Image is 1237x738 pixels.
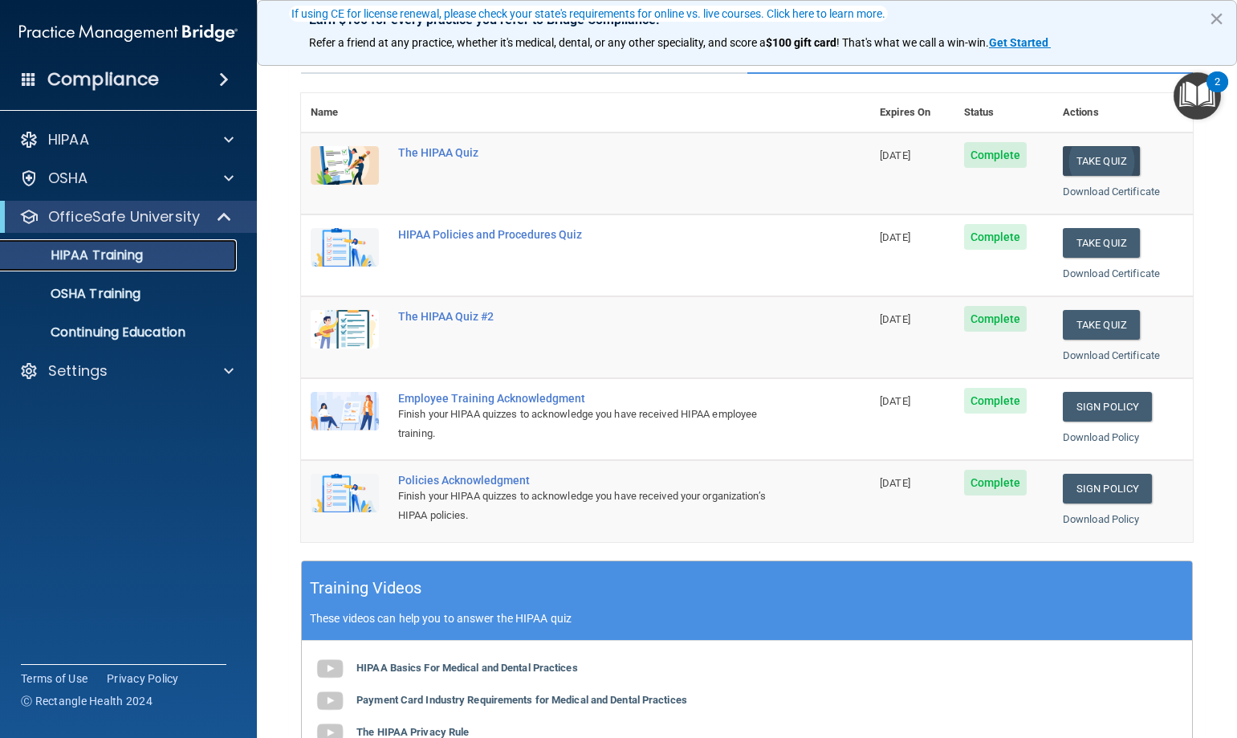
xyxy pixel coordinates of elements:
[989,36,1051,49] a: Get Started
[289,6,888,22] button: If using CE for license renewal, please check your state's requirements for online vs. live cours...
[954,93,1053,133] th: Status
[959,624,1218,688] iframe: Drift Widget Chat Controller
[47,68,159,91] h4: Compliance
[880,231,910,243] span: [DATE]
[310,612,1184,625] p: These videos can help you to answer the HIPAA quiz
[19,361,234,381] a: Settings
[964,388,1027,414] span: Complete
[1063,267,1160,279] a: Download Certificate
[21,693,153,709] span: Ⓒ Rectangle Health 2024
[310,574,422,602] h5: Training Videos
[964,306,1027,332] span: Complete
[1063,474,1152,504] a: Sign Policy
[1053,93,1193,133] th: Actions
[301,93,389,133] th: Name
[964,224,1027,250] span: Complete
[1174,72,1221,120] button: Open Resource Center, 2 new notifications
[356,694,687,706] b: Payment Card Industry Requirements for Medical and Dental Practices
[880,313,910,325] span: [DATE]
[1063,146,1140,176] button: Take Quiz
[1063,513,1140,525] a: Download Policy
[1209,6,1224,31] button: Close
[21,671,87,687] a: Terms of Use
[48,361,108,381] p: Settings
[314,653,346,685] img: gray_youtube_icon.38fcd6cc.png
[1063,392,1152,422] a: Sign Policy
[880,149,910,161] span: [DATE]
[1063,431,1140,443] a: Download Policy
[398,392,790,405] div: Employee Training Acknowledgment
[1215,82,1220,103] div: 2
[356,662,578,674] b: HIPAA Basics For Medical and Dental Practices
[398,474,790,487] div: Policies Acknowledgment
[1063,228,1140,258] button: Take Quiz
[880,477,910,489] span: [DATE]
[10,324,230,340] p: Continuing Education
[314,685,346,717] img: gray_youtube_icon.38fcd6cc.png
[1063,349,1160,361] a: Download Certificate
[836,36,989,49] span: ! That's what we call a win-win.
[398,146,790,159] div: The HIPAA Quiz
[10,247,143,263] p: HIPAA Training
[48,207,200,226] p: OfficeSafe University
[964,470,1027,495] span: Complete
[989,36,1048,49] strong: Get Started
[48,130,89,149] p: HIPAA
[19,207,233,226] a: OfficeSafe University
[766,36,836,49] strong: $100 gift card
[10,286,140,302] p: OSHA Training
[309,36,766,49] span: Refer a friend at any practice, whether it's medical, dental, or any other speciality, and score a
[1063,186,1160,198] a: Download Certificate
[398,228,790,241] div: HIPAA Policies and Procedures Quiz
[48,169,88,188] p: OSHA
[19,17,238,49] img: PMB logo
[19,169,234,188] a: OSHA
[398,487,790,525] div: Finish your HIPAA quizzes to acknowledge you have received your organization’s HIPAA policies.
[107,671,179,687] a: Privacy Policy
[291,8,885,19] div: If using CE for license renewal, please check your state's requirements for online vs. live cours...
[19,130,234,149] a: HIPAA
[870,93,954,133] th: Expires On
[398,310,790,323] div: The HIPAA Quiz #2
[356,726,469,738] b: The HIPAA Privacy Rule
[964,142,1027,168] span: Complete
[880,395,910,407] span: [DATE]
[1063,310,1140,340] button: Take Quiz
[398,405,790,443] div: Finish your HIPAA quizzes to acknowledge you have received HIPAA employee training.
